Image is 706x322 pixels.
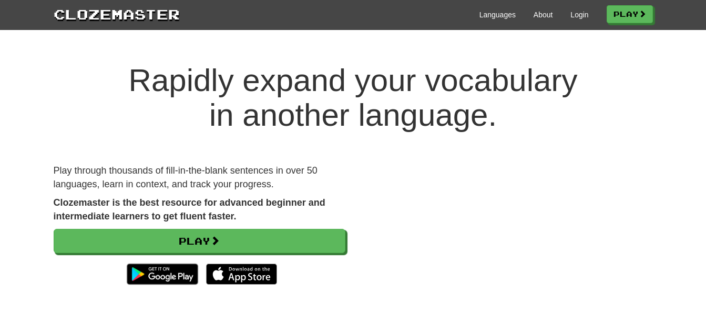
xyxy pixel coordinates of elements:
[607,5,653,23] a: Play
[206,264,277,285] img: Download_on_the_App_Store_Badge_US-UK_135x40-25178aeef6eb6b83b96f5f2d004eda3bffbb37122de64afbaef7...
[54,229,345,253] a: Play
[54,4,180,24] a: Clozemaster
[121,258,203,290] img: Get it on Google Play
[54,164,345,191] p: Play through thousands of fill-in-the-blank sentences in over 50 languages, learn in context, and...
[54,197,325,222] strong: Clozemaster is the best resource for advanced beginner and intermediate learners to get fluent fa...
[570,9,588,20] a: Login
[479,9,516,20] a: Languages
[534,9,553,20] a: About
